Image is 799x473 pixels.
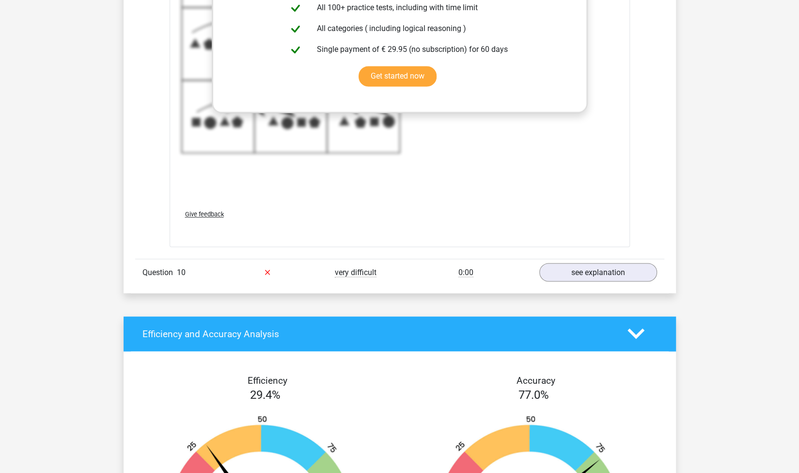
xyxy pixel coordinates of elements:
[185,211,224,218] span: Give feedback
[539,263,657,281] a: see explanation
[458,267,473,277] span: 0:00
[359,66,437,86] a: Get started now
[250,388,281,401] span: 29.4%
[142,266,177,278] span: Question
[142,328,613,339] h4: Efficiency and Accuracy Analysis
[411,375,661,386] h4: Accuracy
[142,375,392,386] h4: Efficiency
[518,388,549,401] span: 77.0%
[177,267,186,277] span: 10
[335,267,376,277] span: very difficult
